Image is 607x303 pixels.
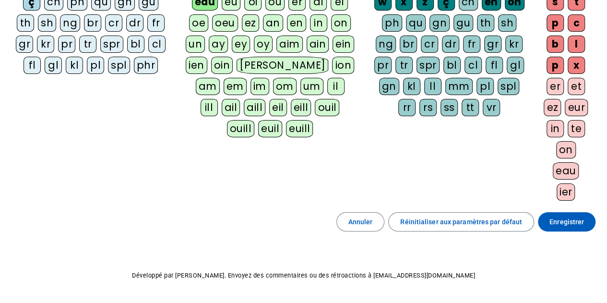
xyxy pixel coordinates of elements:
[484,36,501,53] div: gr
[331,14,351,32] div: on
[403,78,420,95] div: kl
[348,216,373,228] span: Annuler
[209,36,228,53] div: ay
[254,36,273,53] div: oy
[453,14,473,32] div: gu
[544,99,561,116] div: ez
[242,14,259,32] div: ez
[100,36,123,53] div: spr
[442,36,459,53] div: dr
[37,36,54,53] div: kr
[186,36,205,53] div: un
[212,14,238,32] div: oeu
[276,36,303,53] div: aim
[186,57,207,74] div: ien
[376,36,396,53] div: ng
[134,57,158,74] div: phr
[84,14,101,32] div: br
[547,120,564,137] div: in
[332,57,354,74] div: ion
[382,14,402,32] div: ph
[443,57,461,74] div: bl
[505,36,523,53] div: kr
[395,57,413,74] div: tr
[388,212,534,231] button: Réinitialiser aux paramètres par défaut
[333,36,354,53] div: ein
[568,36,585,53] div: l
[237,57,328,74] div: [PERSON_NAME]
[568,57,585,74] div: x
[126,14,143,32] div: dr
[547,14,564,32] div: p
[568,14,585,32] div: c
[400,216,522,228] span: Réinitialiser aux paramètres par défaut
[244,99,265,116] div: aill
[568,120,585,137] div: te
[16,36,33,53] div: gr
[286,120,313,137] div: euill
[222,99,240,116] div: ail
[327,78,345,95] div: il
[108,57,130,74] div: spl
[250,78,269,95] div: im
[58,36,75,53] div: pr
[258,120,282,137] div: euil
[8,270,599,281] p: Développé par [PERSON_NAME]. Envoyez des commentaires ou des rétroactions à [EMAIL_ADDRESS][DOMAI...
[556,141,576,158] div: on
[310,14,327,32] div: in
[66,57,83,74] div: kl
[547,78,564,95] div: er
[417,57,440,74] div: spr
[189,14,208,32] div: oe
[374,57,392,74] div: pr
[565,99,588,116] div: eur
[287,14,306,32] div: en
[400,36,417,53] div: br
[486,57,503,74] div: fl
[336,212,385,231] button: Annuler
[263,14,283,32] div: an
[463,36,480,53] div: fr
[462,99,479,116] div: tt
[273,78,297,95] div: om
[549,216,584,228] span: Enregistrer
[60,14,80,32] div: ng
[196,78,220,95] div: am
[45,57,62,74] div: gl
[476,78,494,95] div: pl
[498,14,516,32] div: sh
[445,78,473,95] div: mm
[148,36,166,53] div: cl
[538,212,595,231] button: Enregistrer
[147,14,165,32] div: fr
[547,57,564,74] div: p
[406,14,426,32] div: qu
[419,99,437,116] div: rs
[398,99,416,116] div: rr
[464,57,482,74] div: cl
[201,99,218,116] div: ill
[127,36,144,53] div: bl
[105,14,122,32] div: cr
[307,36,329,53] div: ain
[477,14,494,32] div: th
[269,99,287,116] div: eil
[421,36,438,53] div: cr
[557,183,575,201] div: ier
[498,78,520,95] div: spl
[553,162,579,180] div: eau
[291,99,311,116] div: eill
[429,14,450,32] div: gn
[79,36,96,53] div: tr
[440,99,458,116] div: ss
[483,99,500,116] div: vr
[424,78,441,95] div: ll
[224,78,247,95] div: em
[379,78,399,95] div: gn
[211,57,233,74] div: oin
[547,36,564,53] div: b
[232,36,250,53] div: ey
[568,78,585,95] div: et
[17,14,34,32] div: th
[227,120,254,137] div: ouill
